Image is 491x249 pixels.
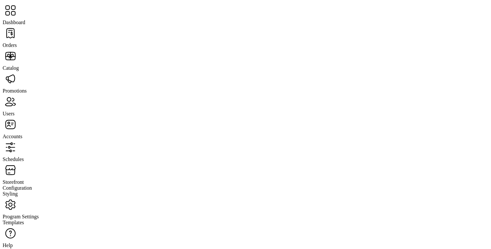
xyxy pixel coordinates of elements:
span: Configuration [3,185,32,191]
span: Promotions [3,88,27,94]
span: Help [3,242,13,248]
span: Storefront [3,179,24,185]
span: Dashboard [3,20,25,25]
span: Accounts [3,134,22,139]
span: Templates [3,220,24,225]
span: Styling [3,191,18,197]
span: Program Settings [3,214,39,219]
span: Orders [3,42,17,48]
span: Schedules [3,156,24,162]
span: Catalog [3,65,19,71]
span: Users [3,111,14,116]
